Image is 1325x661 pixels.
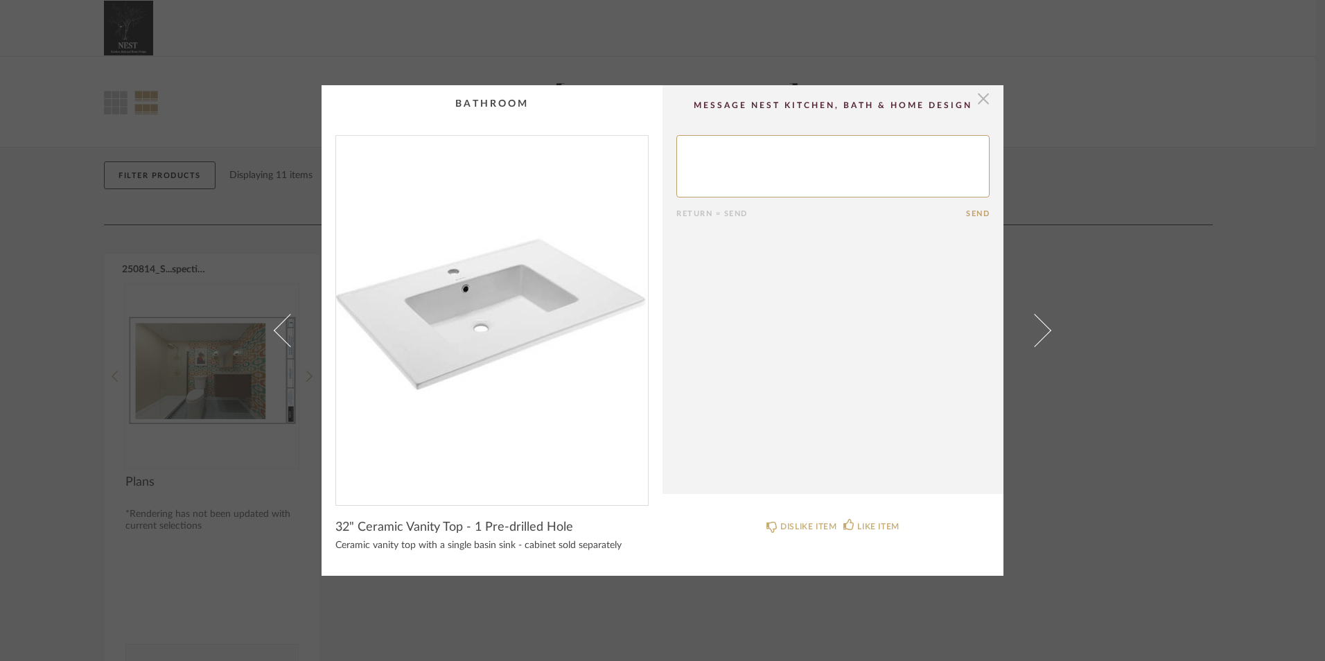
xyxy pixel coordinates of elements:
div: 0 [336,136,648,494]
div: Return = Send [676,209,966,218]
span: 32" Ceramic Vanity Top - 1 Pre-drilled Hole [335,520,573,535]
div: LIKE ITEM [857,520,899,534]
img: 66e12654-ebd6-4cba-b34e-f36801ac4fc0_1000x1000.jpg [336,136,648,494]
button: Send [966,209,990,218]
button: Close [969,85,997,113]
div: Ceramic vanity top with a single basin sink - cabinet sold separately [335,540,649,552]
div: DISLIKE ITEM [780,520,836,534]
